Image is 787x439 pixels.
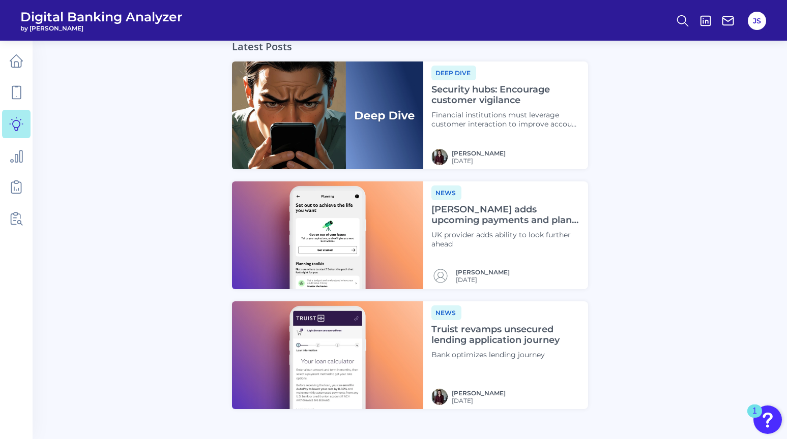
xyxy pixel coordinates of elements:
[431,185,461,200] span: News
[431,324,579,346] h4: Truist revamps unsecured lending application journey
[431,68,476,77] a: Deep dive
[431,389,448,405] img: RNFetchBlobTmp_0b8yx2vy2p867rz195sbp4h.png
[431,110,579,129] p: Financial institutions must leverage customer interaction to improve account security through ded...
[431,230,579,248] p: UK provider adds ability to look further ahead
[748,12,766,30] button: JS
[431,307,461,317] a: News
[752,411,757,424] div: 1
[431,66,476,80] span: Deep dive
[431,149,448,165] img: RNFetchBlobTmp_0b8yx2vy2p867rz195sbp4h.png
[456,268,510,276] a: [PERSON_NAME]
[20,9,183,24] span: Digital Banking Analyzer
[20,24,183,32] span: by [PERSON_NAME]
[452,157,506,165] span: [DATE]
[431,84,579,106] h4: Security hubs: Encourage customer vigilance
[452,397,506,404] span: [DATE]
[232,181,424,289] img: News - Phone (4).png
[431,204,579,226] h4: [PERSON_NAME] adds upcoming payments and plan features
[452,149,506,157] a: [PERSON_NAME]
[431,305,461,320] span: News
[753,405,782,434] button: Open Resource Center, 1 new notification
[431,350,579,359] p: Bank optimizes lending journey
[232,61,424,169] img: Deep Dives with Right Label.png
[456,276,510,284] span: [DATE]
[452,389,506,397] a: [PERSON_NAME]
[232,301,424,409] img: News - Phone (3).png
[431,187,461,197] a: News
